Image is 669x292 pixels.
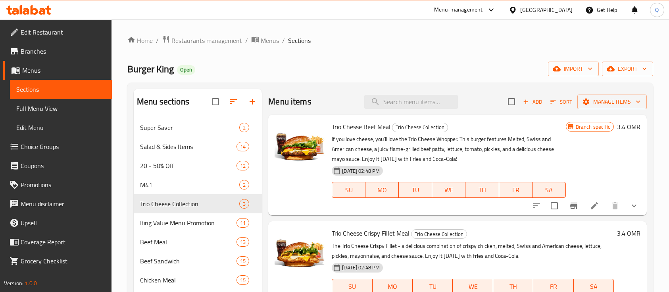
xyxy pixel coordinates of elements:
[392,123,448,132] div: Trio Cheese Collection
[140,180,239,190] div: M41
[554,64,592,74] span: import
[134,118,262,137] div: Super Saver2
[617,121,640,132] h6: 3.4 OMR
[533,182,566,198] button: SA
[127,60,174,78] span: Burger King
[584,97,640,107] span: Manage items
[236,161,249,170] div: items
[237,238,249,246] span: 13
[3,61,112,80] a: Menus
[237,162,249,170] span: 12
[243,92,262,111] button: Add section
[3,42,112,61] a: Branches
[339,167,383,175] span: [DATE] 02:48 PM
[207,93,224,110] span: Select all sections
[655,6,659,14] span: Q
[21,180,106,190] span: Promotions
[332,134,565,164] p: If you love cheese, you'll love the Trio Cheese Whopper. This burger features Melted, Swiss and A...
[402,184,429,196] span: TU
[134,156,262,175] div: 20 - 50% Off12
[134,271,262,290] div: Chicken Meal15
[590,201,599,211] a: Edit menu item
[239,180,249,190] div: items
[392,123,448,132] span: Trio Cheese Collection
[520,96,545,108] span: Add item
[522,97,543,106] span: Add
[140,218,236,228] span: King Value Menu Promotion
[134,175,262,194] div: M412
[399,182,432,198] button: TU
[503,93,520,110] span: Select section
[237,277,249,284] span: 15
[3,23,112,42] a: Edit Restaurant
[224,92,243,111] span: Sort sections
[240,181,249,189] span: 2
[3,175,112,194] a: Promotions
[617,228,640,239] h6: 3.4 OMR
[625,196,644,215] button: show more
[499,182,533,198] button: FR
[365,182,399,198] button: MO
[171,36,242,45] span: Restaurants management
[236,142,249,151] div: items
[3,156,112,175] a: Coupons
[564,196,583,215] button: Branch-specific-item
[21,256,106,266] span: Grocery Checklist
[502,184,529,196] span: FR
[577,95,647,109] button: Manage items
[25,278,37,288] span: 1.0.0
[10,80,112,99] a: Sections
[251,35,279,46] a: Menus
[127,36,153,45] a: Home
[602,62,653,76] button: export
[21,218,106,228] span: Upsell
[140,142,236,151] div: Salad & Sides Items
[411,229,467,239] div: Trio Cheese Collection
[3,213,112,232] a: Upsell
[21,237,106,247] span: Coverage Report
[332,227,409,239] span: Trio Cheese Crispy Fillet Meal
[140,237,236,247] span: Beef Meal
[239,199,249,209] div: items
[10,99,112,118] a: Full Menu View
[268,96,311,108] h2: Menu items
[629,201,639,211] svg: Show Choices
[237,143,249,151] span: 14
[237,257,249,265] span: 15
[606,196,625,215] button: delete
[465,182,499,198] button: TH
[140,275,236,285] span: Chicken Meal
[162,35,242,46] a: Restaurants management
[16,123,106,132] span: Edit Menu
[21,46,106,56] span: Branches
[134,251,262,271] div: Beef Sandwich15
[520,96,545,108] button: Add
[527,196,546,215] button: sort-choices
[16,85,106,94] span: Sections
[339,264,383,271] span: [DATE] 02:48 PM
[239,123,249,132] div: items
[3,137,112,156] a: Choice Groups
[22,66,106,75] span: Menus
[411,230,467,239] span: Trio Cheese Collection
[364,95,458,109] input: search
[236,237,249,247] div: items
[3,232,112,251] a: Coverage Report
[177,65,195,75] div: Open
[332,241,614,261] p: The Trio Cheese Crispy Fillet - a delicious combination of crispy chicken, melted, Swiss and Amer...
[140,123,239,132] span: Super Saver
[432,182,465,198] button: WE
[177,66,195,73] span: Open
[137,96,189,108] h2: Menu sections
[275,228,325,278] img: Trio Cheese Crispy Fillet Meal
[134,232,262,251] div: Beef Meal13
[536,184,563,196] span: SA
[140,199,239,209] span: Trio Cheese Collection
[434,5,483,15] div: Menu-management
[546,197,563,214] span: Select to update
